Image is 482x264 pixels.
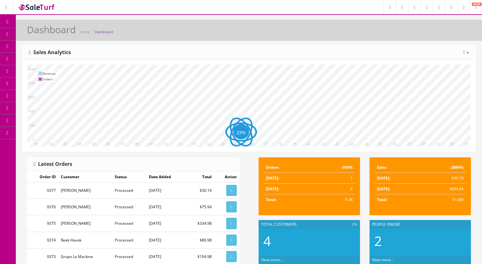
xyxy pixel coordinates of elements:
[377,197,387,202] strong: Total:
[112,172,146,182] td: Status
[112,232,146,248] td: Processed
[214,172,239,182] td: Action
[146,232,186,248] td: [DATE]
[29,50,71,55] h3: Sales Analytics
[263,162,310,173] td: Orders
[310,194,355,205] td: 9.3K
[27,215,58,232] td: 9375
[377,175,390,181] strong: [DATE]:
[58,172,112,182] td: Customer
[58,199,112,215] td: [PERSON_NAME]
[27,24,76,35] h1: Dashboard
[27,199,58,215] td: 9376
[472,3,482,6] span: HELP
[146,199,186,215] td: [DATE]
[146,182,186,199] td: [DATE]
[58,215,112,232] td: [PERSON_NAME]
[226,251,236,262] a: View
[186,182,214,199] td: $30.19
[310,162,355,173] td: -500%
[42,76,55,82] td: Orders
[418,162,466,173] td: -2864%
[266,186,279,192] strong: [DATE]:
[310,184,355,194] td: 6
[146,172,186,182] td: Date Added
[186,232,214,248] td: $89.98
[266,175,279,181] strong: [DATE]:
[418,173,466,184] td: $30.19
[186,199,214,215] td: $75.94
[112,215,146,232] td: Processed
[266,197,276,202] strong: Total:
[352,222,357,227] span: 0%
[259,220,360,229] div: Total Customers
[112,199,146,215] td: Processed
[27,182,58,199] td: 9377
[95,29,113,34] a: Dashboard
[418,184,466,194] td: $894.84
[146,215,186,232] td: [DATE]
[372,257,394,262] a: View more...
[374,162,418,173] td: Sales
[261,257,283,262] a: View more...
[27,172,58,182] td: Order ID
[42,71,55,76] td: Revenue
[18,3,56,11] img: SaleTurf
[310,173,355,184] td: 1
[80,29,90,34] a: Home
[226,201,236,212] a: View
[226,218,236,229] a: View
[263,234,355,248] h2: 4
[58,182,112,199] td: [PERSON_NAME]
[186,215,214,232] td: $334.98
[226,185,236,196] a: View
[370,220,471,229] div: People Online
[27,232,58,248] td: 9374
[226,235,236,246] a: View
[377,186,390,192] strong: [DATE]:
[58,232,112,248] td: Reek Havok
[34,161,72,167] h3: Latest Orders
[374,234,466,248] h2: 2
[112,182,146,199] td: Processed
[418,194,466,205] td: $1.8M
[186,172,214,182] td: Total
